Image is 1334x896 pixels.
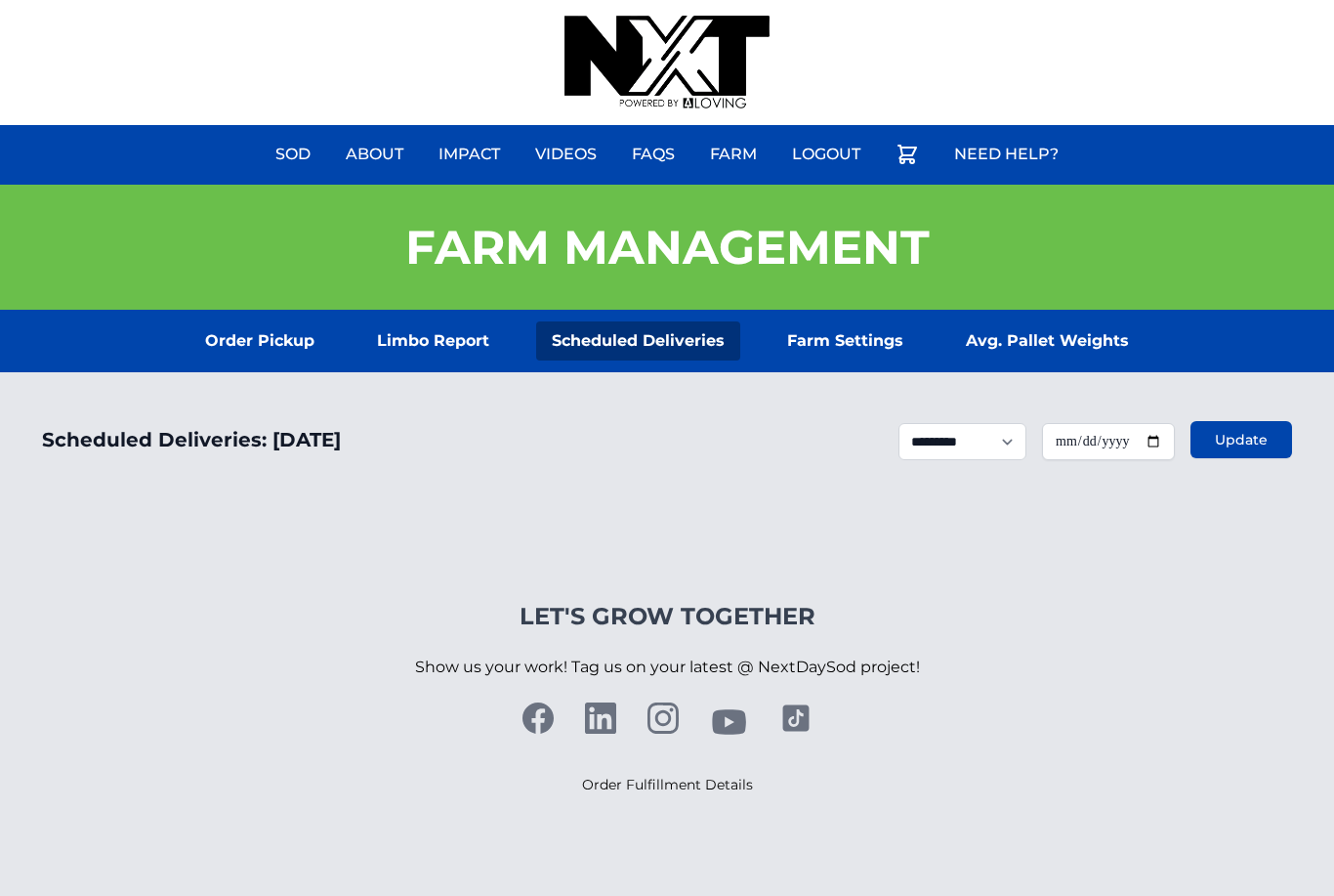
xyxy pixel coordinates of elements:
[42,426,341,453] h1: Scheduled Deliveries: [DATE]
[780,131,872,178] a: Logout
[189,321,330,361] a: Order Pickup
[620,131,687,178] a: FAQs
[536,321,740,361] a: Scheduled Deliveries
[950,321,1145,361] a: Avg. Pallet Weights
[264,131,322,178] a: Sod
[415,601,920,632] h4: Let's Grow Together
[1190,421,1292,458] button: Update
[942,131,1070,178] a: Need Help?
[698,131,769,178] a: Farm
[427,131,512,178] a: Impact
[1215,430,1268,449] span: Update
[334,131,415,178] a: About
[405,224,930,271] h1: Farm Management
[564,16,770,109] img: nextdaysod.com Logo
[523,131,608,178] a: Videos
[415,632,920,703] p: Show us your work! Tag us on your latest @ NextDaySod project!
[361,321,505,361] a: Limbo Report
[771,321,919,361] a: Farm Settings
[582,776,753,793] a: Order Fulfillment Details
